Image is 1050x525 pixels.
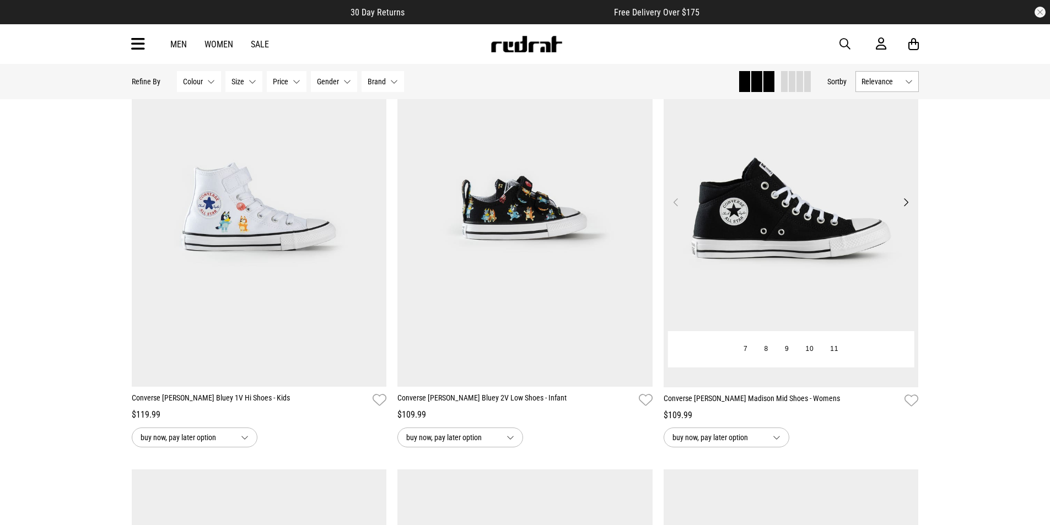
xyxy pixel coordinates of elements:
[225,71,262,92] button: Size
[397,427,523,447] button: buy now, pay later option
[132,30,387,387] img: Converse Chuck Taylor Bluey 1v Hi Shoes - Kids in Blue
[664,30,919,387] img: Converse Chuck Taylor Madison Mid Shoes - Womens in Black
[839,77,847,86] span: by
[899,196,913,209] button: Next
[861,77,901,86] span: Relevance
[427,7,592,18] iframe: Customer reviews powered by Trustpilot
[317,77,339,86] span: Gender
[9,4,42,37] button: Open LiveChat chat widget
[490,36,563,52] img: Redrat logo
[132,427,257,447] button: buy now, pay later option
[177,71,221,92] button: Colour
[406,431,498,444] span: buy now, pay later option
[362,71,404,92] button: Brand
[351,7,405,18] span: 30 Day Returns
[397,408,653,421] div: $109.99
[735,339,756,359] button: 7
[170,39,187,50] a: Men
[132,392,369,408] a: Converse [PERSON_NAME] Bluey 1V Hi Shoes - Kids
[777,339,797,359] button: 9
[827,75,847,88] button: Sortby
[368,77,386,86] span: Brand
[132,408,387,421] div: $119.99
[822,339,847,359] button: 11
[664,427,789,447] button: buy now, pay later option
[183,77,203,86] span: Colour
[273,77,288,86] span: Price
[397,392,634,408] a: Converse [PERSON_NAME] Bluey 2V Low Shoes - Infant
[231,77,244,86] span: Size
[141,431,232,444] span: buy now, pay later option
[614,7,699,18] span: Free Delivery Over $175
[204,39,233,50] a: Women
[397,30,653,387] img: Converse Chuck Taylor Bluey 2v Low Shoes - Infant in Black
[267,71,306,92] button: Price
[251,39,269,50] a: Sale
[797,339,822,359] button: 10
[311,71,357,92] button: Gender
[664,409,919,422] div: $109.99
[672,431,764,444] span: buy now, pay later option
[132,77,160,86] p: Refine By
[756,339,776,359] button: 8
[664,393,901,409] a: Converse [PERSON_NAME] Madison Mid Shoes - Womens
[855,71,919,92] button: Relevance
[669,196,683,209] button: Previous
